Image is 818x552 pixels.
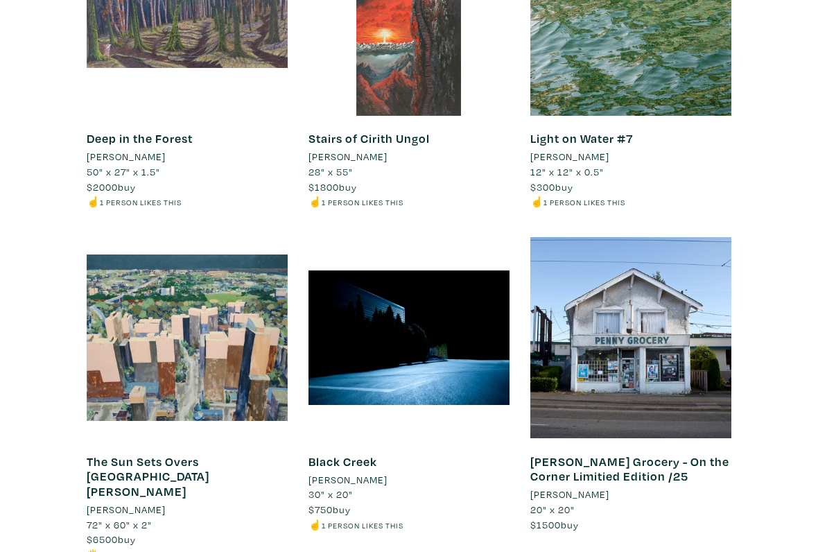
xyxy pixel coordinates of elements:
li: [PERSON_NAME] [530,487,609,502]
small: 1 person likes this [100,197,182,207]
a: [PERSON_NAME] [87,149,288,164]
small: 1 person likes this [543,197,625,207]
span: 30" x 20" [308,488,353,501]
a: [PERSON_NAME] [87,502,288,517]
span: $2000 [87,180,118,193]
li: [PERSON_NAME] [87,502,166,517]
span: $1800 [308,180,339,193]
span: 72" x 60" x 2" [87,518,152,531]
span: $750 [308,503,333,516]
span: 12" x 12" x 0.5" [530,165,604,178]
li: ☝️ [308,517,510,533]
li: ☝️ [87,194,288,209]
a: [PERSON_NAME] [308,149,510,164]
li: ☝️ [530,194,731,209]
small: 1 person likes this [322,197,403,207]
span: $1500 [530,518,561,531]
span: 50" x 27" x 1.5" [87,165,160,178]
a: Light on Water #7 [530,130,633,146]
a: [PERSON_NAME] [308,472,510,488]
span: 28" x 55" [308,165,353,178]
li: [PERSON_NAME] [87,149,166,164]
a: [PERSON_NAME] Grocery - On the Corner Limitied Edition /25 [530,454,729,485]
a: Deep in the Forest [87,130,193,146]
li: [PERSON_NAME] [530,149,609,164]
span: $300 [530,180,555,193]
span: buy [87,180,136,193]
small: 1 person likes this [322,520,403,531]
span: buy [87,533,136,546]
a: The Sun Sets Overs [GEOGRAPHIC_DATA][PERSON_NAME] [87,454,209,499]
span: buy [308,503,351,516]
span: buy [530,518,579,531]
a: Black Creek [308,454,377,469]
span: 20" x 20" [530,503,575,516]
a: Stairs of Cirith Ungol [308,130,430,146]
li: ☝️ [308,194,510,209]
li: [PERSON_NAME] [308,472,388,488]
a: [PERSON_NAME] [530,149,731,164]
span: $6500 [87,533,118,546]
span: buy [308,180,357,193]
li: [PERSON_NAME] [308,149,388,164]
span: buy [530,180,573,193]
a: [PERSON_NAME] [530,487,731,502]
